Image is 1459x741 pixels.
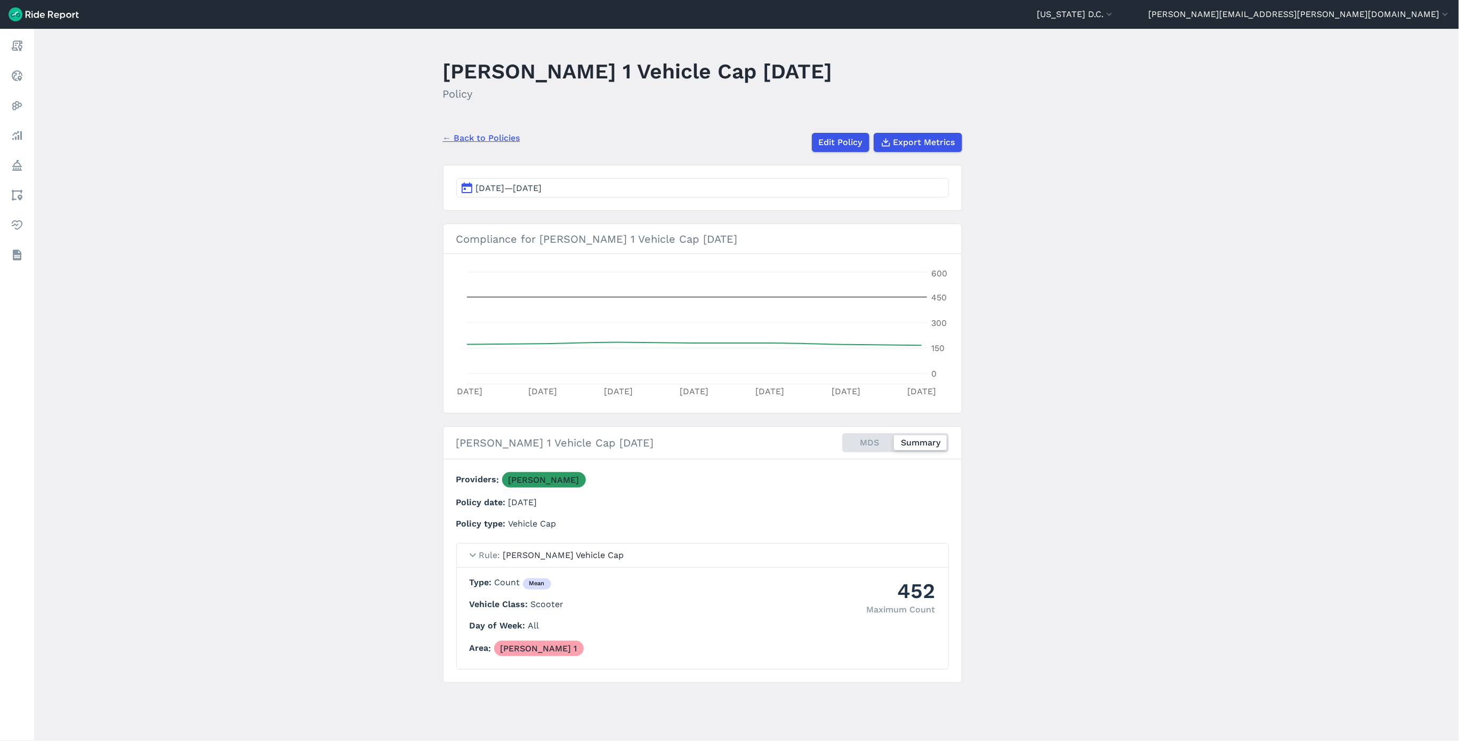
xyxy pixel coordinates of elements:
[812,133,869,152] a: Edit Policy
[7,36,27,55] a: Report
[893,136,955,149] span: Export Metrics
[7,96,27,115] a: Heatmaps
[9,7,79,21] img: Ride Report
[456,435,654,451] h2: [PERSON_NAME] 1 Vehicle Cap [DATE]
[443,57,833,86] h1: [PERSON_NAME] 1 Vehicle Cap [DATE]
[7,66,27,85] a: Realtime
[7,156,27,175] a: Policy
[867,576,936,605] div: 452
[528,386,557,396] tspan: [DATE]
[1148,8,1450,21] button: [PERSON_NAME][EMAIL_ADDRESS][PERSON_NAME][DOMAIN_NAME]
[931,292,947,302] tspan: 450
[456,519,509,529] span: Policy type
[1037,8,1115,21] button: [US_STATE] D.C.
[456,178,949,197] button: [DATE]—[DATE]
[470,599,531,609] span: Vehicle Class
[931,343,945,353] tspan: 150
[443,86,833,102] h2: Policy
[470,620,528,631] span: Day of Week
[476,183,542,193] span: [DATE]—[DATE]
[523,578,551,590] div: mean
[531,599,564,609] span: Scooter
[502,472,586,488] a: [PERSON_NAME]
[456,497,509,507] span: Policy date
[931,268,947,278] tspan: 600
[7,216,27,235] a: Health
[509,519,557,529] span: Vehicle Cap
[528,620,539,631] span: All
[494,641,584,656] a: [PERSON_NAME] 1
[907,386,936,396] tspan: [DATE]
[874,133,962,152] button: Export Metrics
[931,369,937,379] tspan: 0
[7,245,27,265] a: Datasets
[495,577,551,587] span: Count
[680,386,708,396] tspan: [DATE]
[443,132,520,145] a: ← Back to Policies
[604,386,633,396] tspan: [DATE]
[867,603,936,616] div: Maximum Count
[479,550,503,560] span: Rule
[831,386,860,396] tspan: [DATE]
[7,186,27,205] a: Areas
[931,318,947,328] tspan: 300
[509,497,537,507] span: [DATE]
[444,224,962,254] h3: Compliance for [PERSON_NAME] 1 Vehicle Cap [DATE]
[7,126,27,145] a: Analyze
[456,475,502,485] span: Providers
[453,386,482,396] tspan: [DATE]
[503,550,624,560] span: [PERSON_NAME] Vehicle Cap
[457,544,948,568] summary: Rule[PERSON_NAME] Vehicle Cap
[755,386,784,396] tspan: [DATE]
[470,577,495,587] span: Type
[470,643,494,654] span: Area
